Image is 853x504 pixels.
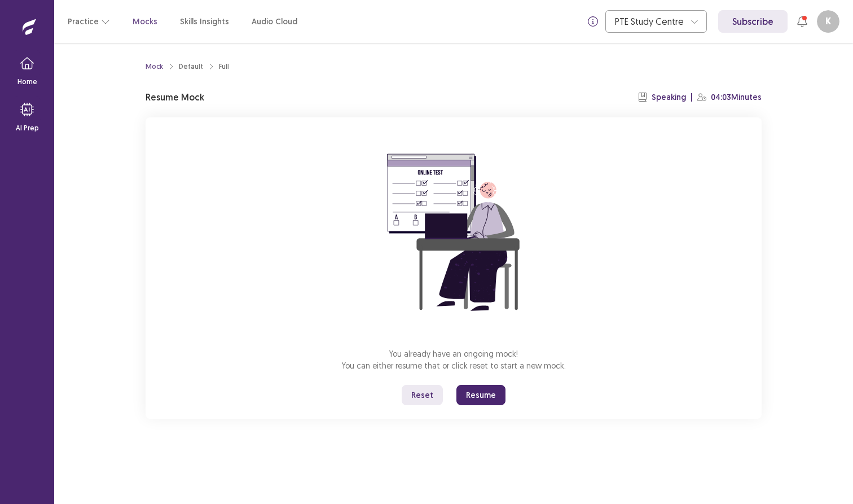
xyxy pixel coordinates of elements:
button: Resume [456,385,505,405]
p: Speaking [652,91,686,103]
div: PTE Study Centre [615,11,685,32]
a: Subscribe [718,10,788,33]
div: Full [219,62,229,72]
p: 04:03 Minutes [711,91,762,103]
nav: breadcrumb [146,62,229,72]
p: | [691,91,693,103]
p: Home [17,77,37,87]
a: Skills Insights [180,16,229,28]
p: You already have an ongoing mock! You can either resume that or click reset to start a new mock. [342,348,566,371]
button: Reset [402,385,443,405]
div: Default [179,62,203,72]
a: Mock [146,62,163,72]
img: attend-mock [352,131,555,334]
a: Audio Cloud [252,16,297,28]
button: K [817,10,839,33]
p: Resume Mock [146,90,204,104]
button: Practice [68,11,110,32]
p: AI Prep [16,123,39,133]
a: Mocks [133,16,157,28]
button: info [583,11,603,32]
